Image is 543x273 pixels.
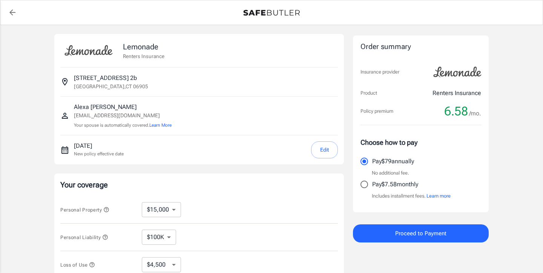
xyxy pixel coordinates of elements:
button: Personal Property [60,205,109,214]
button: Personal Liability [60,233,108,242]
button: Learn More [149,122,172,129]
span: 6.58 [444,104,468,119]
p: Your spouse is automatically covered. [74,122,172,129]
p: Renters Insurance [433,89,481,98]
svg: Insured address [60,77,69,86]
p: Alexa [PERSON_NAME] [74,103,172,112]
p: New policy effective date [74,150,124,157]
svg: New policy start date [60,146,69,155]
button: Proceed to Payment [353,224,489,242]
img: Lemonade [60,40,117,61]
img: Lemonade [429,61,486,83]
p: Policy premium [360,107,393,115]
p: No additional fee. [372,169,409,177]
button: Edit [311,141,338,158]
p: Insurance provider [360,68,399,76]
p: Pay $79 annually [372,157,414,166]
p: Lemonade [123,41,164,52]
p: [GEOGRAPHIC_DATA] , CT 06905 [74,83,148,90]
a: back to quotes [5,5,20,20]
img: Back to quotes [243,10,300,16]
p: [STREET_ADDRESS] 2b [74,74,137,83]
p: Includes installment fees. [372,192,451,200]
span: Proceed to Payment [395,229,446,238]
button: Loss of Use [60,260,95,269]
span: Personal Property [60,207,109,213]
p: Your coverage [60,179,338,190]
svg: Insured person [60,111,69,120]
button: Learn more [426,192,451,200]
p: Renters Insurance [123,52,164,60]
p: Product [360,89,377,97]
p: Pay $7.58 monthly [372,180,418,189]
span: Loss of Use [60,262,95,268]
p: [DATE] [74,141,124,150]
p: [EMAIL_ADDRESS][DOMAIN_NAME] [74,112,172,120]
p: Choose how to pay [360,137,481,147]
span: Personal Liability [60,235,108,240]
span: /mo. [469,108,481,119]
div: Order summary [360,41,481,52]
